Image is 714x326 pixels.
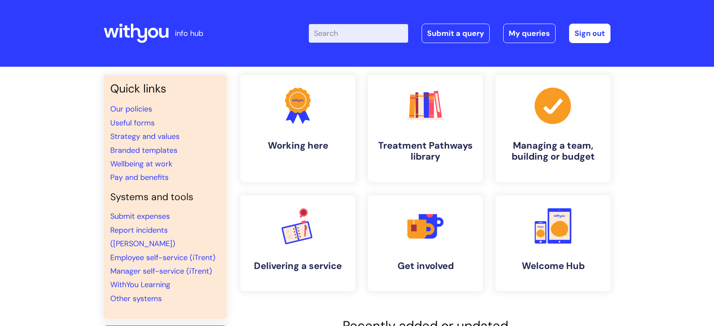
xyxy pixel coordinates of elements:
a: WithYou Learning [110,280,170,290]
a: Employee self-service (iTrent) [110,253,215,263]
h4: Get involved [375,261,476,272]
a: Get involved [368,196,483,291]
h4: Systems and tools [110,191,220,203]
h4: Welcome Hub [502,261,604,272]
a: Delivering a service [240,196,355,291]
a: My queries [503,24,556,43]
a: Manager self-service (iTrent) [110,266,212,276]
a: Treatment Pathways library [368,75,483,182]
div: | - [309,24,610,43]
h4: Treatment Pathways library [375,140,476,163]
a: Sign out [569,24,610,43]
input: Search [309,24,408,43]
a: Report incidents ([PERSON_NAME]) [110,225,175,249]
a: Wellbeing at work [110,159,172,169]
a: Pay and benefits [110,172,169,182]
a: Managing a team, building or budget [496,75,610,182]
a: Strategy and values [110,131,180,141]
a: Useful forms [110,118,155,128]
a: Branded templates [110,145,177,155]
h4: Managing a team, building or budget [502,140,604,163]
a: Working here [240,75,355,182]
h4: Delivering a service [247,261,349,272]
a: Submit expenses [110,211,170,221]
a: Our policies [110,104,152,114]
a: Other systems [110,293,162,304]
h4: Working here [247,140,349,151]
a: Welcome Hub [496,196,610,291]
a: Submit a query [422,24,490,43]
h3: Quick links [110,82,220,95]
p: info hub [175,27,203,40]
